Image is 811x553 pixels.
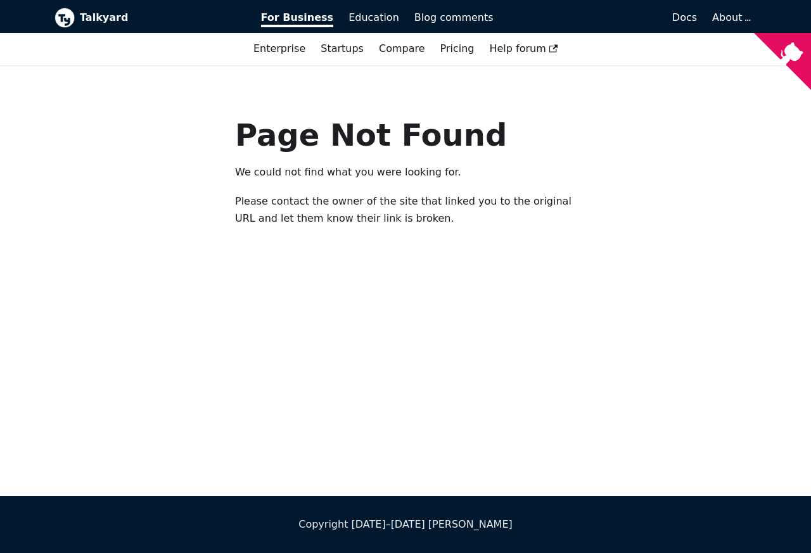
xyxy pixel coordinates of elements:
[253,7,342,29] a: For Business
[54,8,75,28] img: Talkyard logo
[407,7,501,29] a: Blog comments
[501,7,705,29] a: Docs
[379,42,425,54] a: Compare
[489,42,558,54] span: Help forum
[313,38,371,60] a: Startups
[712,11,749,23] a: About
[246,38,313,60] a: Enterprise
[672,11,697,23] span: Docs
[348,11,399,23] span: Education
[235,116,576,154] h1: Page Not Found
[341,7,407,29] a: Education
[433,38,482,60] a: Pricing
[235,193,576,227] p: Please contact the owner of the site that linked you to the original URL and let them know their ...
[482,38,565,60] a: Help forum
[80,10,243,26] b: Talkyard
[54,516,757,533] div: Copyright [DATE]–[DATE] [PERSON_NAME]
[54,8,243,28] a: Talkyard logoTalkyard
[235,164,576,181] p: We could not find what you were looking for.
[261,11,334,27] span: For Business
[414,11,494,23] span: Blog comments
